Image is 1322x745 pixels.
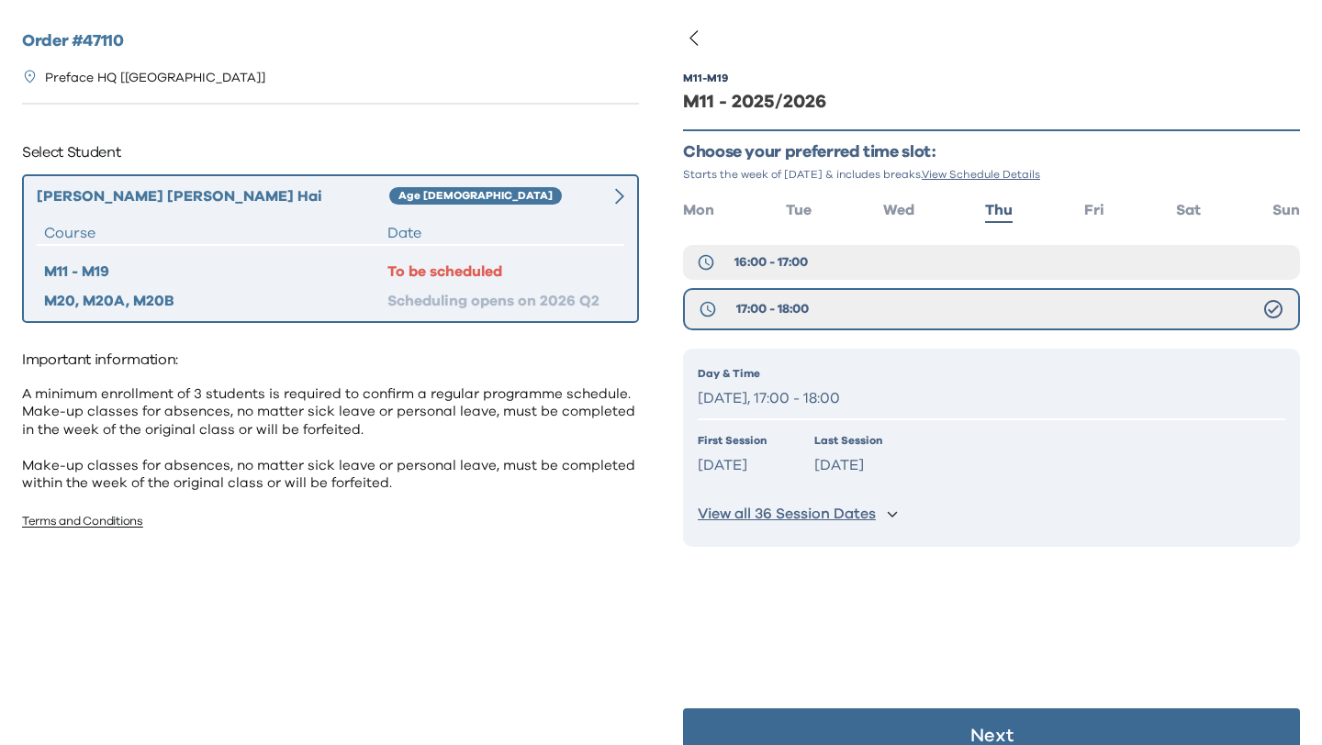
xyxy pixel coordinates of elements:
span: 16:00 - 17:00 [734,253,808,272]
div: [PERSON_NAME] [PERSON_NAME] Hai [37,185,389,207]
span: View Schedule Details [922,169,1040,180]
span: Tue [786,203,812,217]
div: M11 - M19 [44,261,387,283]
span: Fri [1084,203,1104,217]
p: Preface HQ [[GEOGRAPHIC_DATA]] [45,69,265,88]
p: Day & Time [698,365,1285,382]
div: M11 - 2025/2026 [683,89,1300,115]
button: View all 36 Session Dates [698,497,1285,531]
button: 16:00 - 17:00 [683,245,1300,280]
div: M11 - M19 [683,71,728,85]
p: View all 36 Session Dates [698,505,876,524]
h2: Order # 47110 [22,29,639,54]
div: To be scheduled [387,261,617,283]
p: A minimum enrollment of 3 students is required to confirm a regular programme schedule. Make-up c... [22,385,639,493]
a: Terms and Conditions [22,516,143,528]
button: 17:00 - 18:00 [683,288,1300,330]
div: M20, M20A, M20B [44,290,387,312]
div: Course [44,222,387,244]
p: Starts the week of [DATE] & includes breaks. [683,167,1300,182]
span: Sat [1176,203,1201,217]
p: Next [970,727,1014,745]
p: Important information: [22,345,639,374]
div: Scheduling opens on 2026 Q2 [387,290,617,312]
p: [DATE] [814,452,882,479]
p: Choose your preferred time slot: [683,142,1300,163]
p: Select Student [22,138,639,167]
p: First Session [698,432,767,449]
span: Mon [683,203,714,217]
p: [DATE], 17:00 - 18:00 [698,385,1285,412]
span: Wed [883,203,914,217]
p: [DATE] [698,452,767,479]
span: Sun [1272,203,1300,217]
span: Thu [985,203,1013,217]
div: Age [DEMOGRAPHIC_DATA] [389,187,562,206]
p: Last Session [814,432,882,449]
div: Date [387,222,617,244]
span: 17:00 - 18:00 [736,300,809,318]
